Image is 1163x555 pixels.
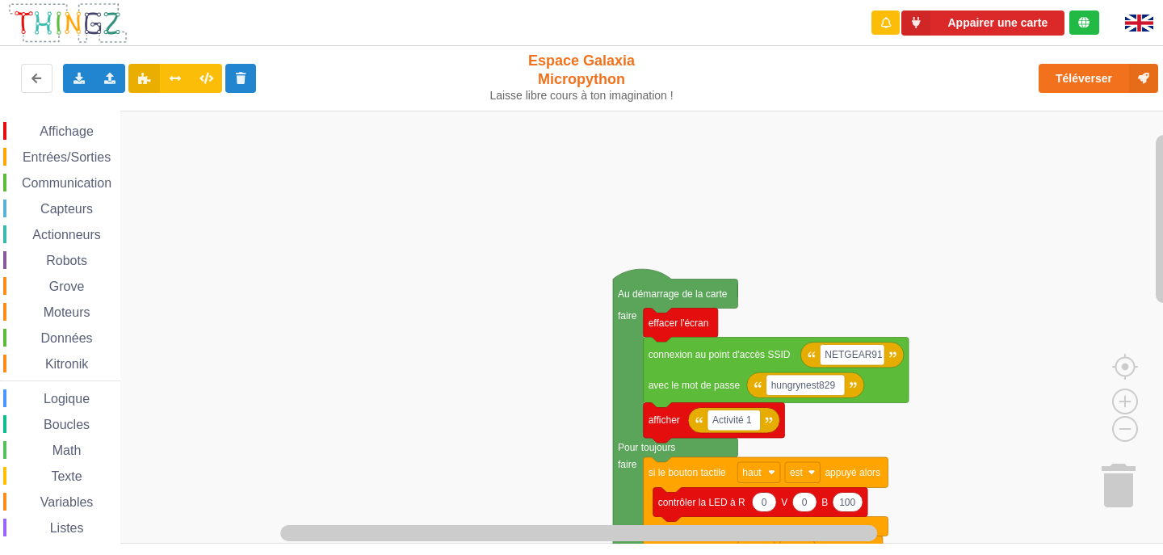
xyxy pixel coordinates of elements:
span: Logique [41,392,92,406]
span: Données [39,331,95,345]
span: Variables [38,495,96,509]
span: Listes [48,521,86,535]
text: afficher [649,414,680,426]
span: Capteurs [38,202,95,216]
span: Affichage [37,124,95,138]
div: Espace Galaxia Micropython [483,52,681,103]
span: Math [50,444,84,457]
span: Kitronik [43,357,90,371]
span: Boucles [41,418,92,431]
text: Au démarrage de la carte [618,288,728,300]
text: Pour toujours [618,442,675,453]
img: thingz_logo.png [7,2,128,44]
text: 0 [762,497,767,508]
span: Entrées/Sorties [20,150,113,164]
text: haut [742,467,762,478]
span: Robots [44,254,90,267]
text: 100 [839,497,855,508]
text: est [790,467,804,478]
span: Moteurs [41,305,93,319]
img: gb.png [1125,15,1153,32]
text: NETGEAR91 [825,349,883,360]
div: Laisse libre cours à ton imagination ! [483,89,681,103]
span: Texte [48,469,84,483]
button: Téléverser [1039,64,1158,93]
text: appuyé alors [825,467,880,478]
text: effacer l'écran [649,317,709,329]
text: Activité 1 [712,414,752,426]
text: contrôler la LED à R [658,497,745,508]
text: 0 [802,497,808,508]
span: Grove [47,280,87,293]
div: Tu es connecté au serveur de création de Thingz [1069,11,1099,35]
text: avec le mot de passe [649,380,741,391]
text: faire [618,459,637,470]
text: hungrynest829 [771,380,836,391]
text: si le bouton tactile [649,467,726,478]
text: faire [618,310,637,322]
span: Communication [19,176,114,190]
span: Actionneurs [30,228,103,242]
text: connexion au point d'accès SSID [649,349,791,360]
button: Appairer une carte [901,11,1064,36]
text: B [821,497,828,508]
text: V [781,497,787,508]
